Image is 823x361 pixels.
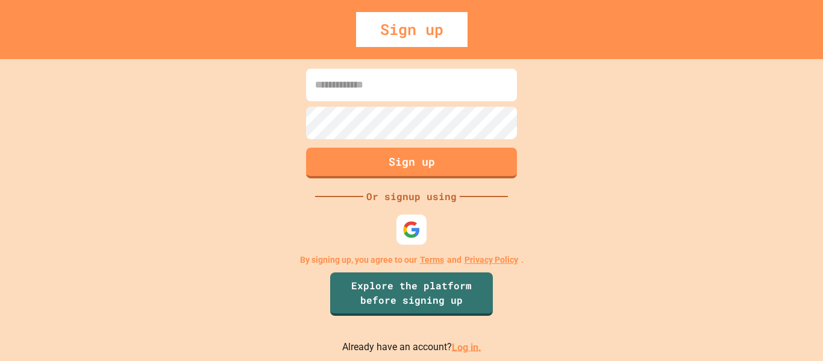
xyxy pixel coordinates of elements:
p: Already have an account? [342,340,481,355]
a: Terms [420,254,444,266]
p: By signing up, you agree to our and . [300,254,524,266]
img: google-icon.svg [402,221,421,239]
a: Explore the platform before signing up [330,272,493,316]
a: Privacy Policy [465,254,518,266]
div: Or signup using [363,189,460,204]
button: Sign up [306,148,517,178]
div: Sign up [356,12,468,47]
a: Log in. [452,341,481,353]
